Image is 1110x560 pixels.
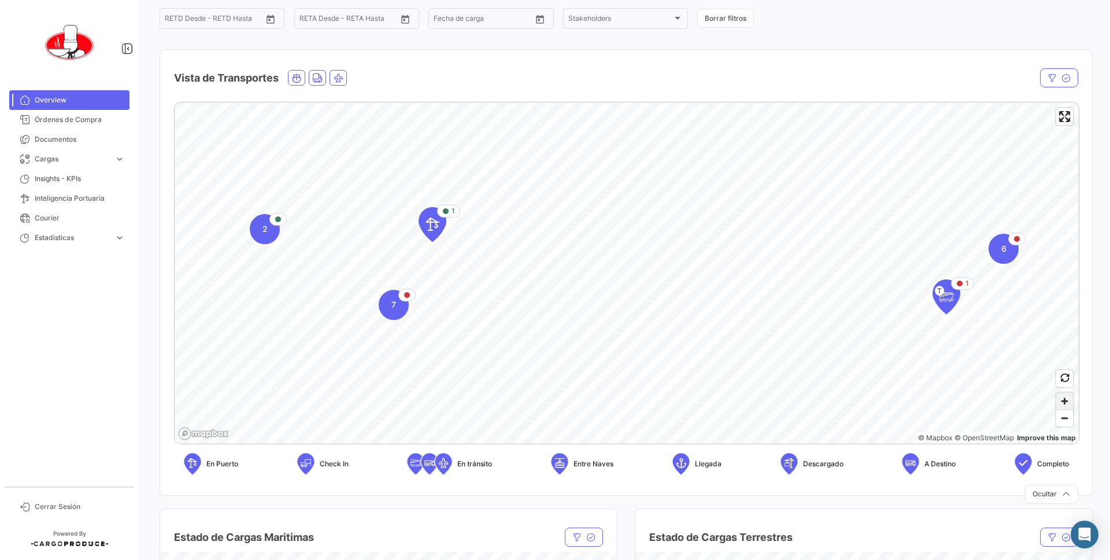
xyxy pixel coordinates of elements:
[1056,410,1073,426] button: Zoom out
[954,433,1014,442] a: OpenStreetMap
[114,154,125,164] span: expand_more
[206,459,238,469] span: En Puerto
[1001,243,1007,255] span: 6
[1056,108,1073,125] button: Enter fullscreen
[309,71,325,85] button: Land
[965,278,969,289] span: 1
[174,529,314,546] h4: Estado de Cargas Maritimas
[328,16,375,24] input: Hasta
[568,16,672,24] span: Stakeholders
[165,16,186,24] input: Desde
[1056,410,1073,426] span: Zoom out
[9,169,129,189] a: Insights - KPIs
[9,90,129,110] a: Overview
[1025,485,1078,504] button: Ocultar
[379,290,409,320] div: Map marker
[1056,393,1073,410] button: Zoom in
[573,459,613,469] span: Entre Naves
[250,214,280,244] div: Map marker
[9,189,129,208] a: Inteligencia Portuaria
[35,174,125,184] span: Insights - KPIs
[457,459,492,469] span: En tránsito
[933,279,960,314] div: Map marker
[262,10,279,28] button: Open calendar
[935,286,944,296] span: T
[35,115,125,125] span: Órdenes de Compra
[35,154,110,164] span: Cargas
[803,459,843,469] span: Descargado
[262,223,268,235] span: 2
[419,207,446,242] div: Map marker
[40,14,98,72] img: 0621d632-ab00-45ba-b411-ac9e9fb3f036.png
[35,134,125,145] span: Documentos
[434,16,454,24] input: Desde
[194,16,240,24] input: Hasta
[35,233,110,243] span: Estadísticas
[330,71,346,85] button: Air
[924,459,956,469] span: A Destino
[320,459,349,469] span: Check In
[35,213,125,223] span: Courier
[397,10,414,28] button: Open calendar
[9,130,129,149] a: Documentos
[9,208,129,228] a: Courier
[35,95,125,105] span: Overview
[989,234,1019,264] div: Map marker
[288,71,305,85] button: Ocean
[1071,521,1098,548] div: Abrir Intercom Messenger
[175,102,1080,445] canvas: Map
[114,233,125,243] span: expand_more
[697,9,754,28] button: Borrar filtros
[649,529,793,546] h4: Estado de Cargas Terrestres
[531,10,549,28] button: Open calendar
[1037,459,1069,469] span: Completo
[299,16,320,24] input: Desde
[35,193,125,204] span: Inteligencia Portuaria
[1017,433,1076,442] a: Map feedback
[452,206,455,216] span: 1
[178,427,229,440] a: Mapbox logo
[35,502,125,512] span: Cerrar Sesión
[391,299,396,311] span: 7
[462,16,509,24] input: Hasta
[918,433,952,442] a: Mapbox
[9,110,129,130] a: Órdenes de Compra
[174,70,279,86] h4: Vista de Transportes
[695,459,721,469] span: Llegada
